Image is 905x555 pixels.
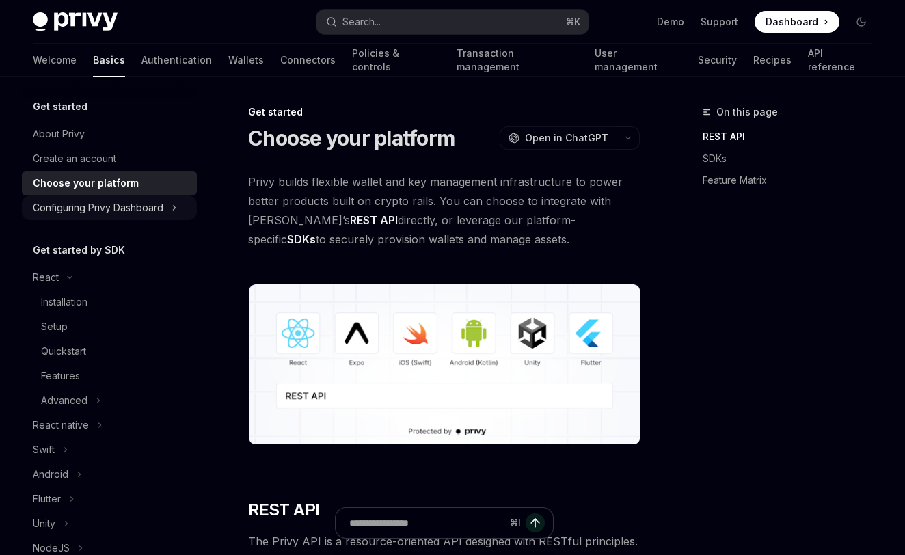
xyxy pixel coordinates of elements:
a: Transaction management [457,44,578,77]
a: Create an account [22,146,197,171]
a: REST API [703,126,883,148]
button: Toggle Configuring Privy Dashboard section [22,195,197,220]
div: Advanced [41,392,87,409]
button: Toggle React section [22,265,197,290]
span: REST API [248,499,319,521]
button: Open in ChatGPT [500,126,617,150]
h5: Get started by SDK [33,242,125,258]
a: Dashboard [755,11,839,33]
button: Toggle Android section [22,462,197,487]
div: React native [33,417,89,433]
a: About Privy [22,122,197,146]
div: Configuring Privy Dashboard [33,200,163,216]
span: Privy builds flexible wallet and key management infrastructure to power better products built on ... [248,172,640,249]
span: Open in ChatGPT [525,131,608,145]
a: Connectors [280,44,336,77]
h1: Choose your platform [248,126,455,150]
button: Open search [316,10,589,34]
a: Support [701,15,738,29]
img: dark logo [33,12,118,31]
div: Quickstart [41,343,86,360]
a: Security [698,44,737,77]
a: Quickstart [22,339,197,364]
strong: REST API [350,213,398,227]
div: About Privy [33,126,85,142]
a: API reference [808,44,872,77]
a: Demo [657,15,684,29]
div: Create an account [33,150,116,167]
strong: SDKs [287,232,316,246]
button: Toggle Advanced section [22,388,197,413]
a: Choose your platform [22,171,197,195]
div: Search... [342,14,381,30]
div: Setup [41,319,68,335]
button: Toggle React native section [22,413,197,437]
h5: Get started [33,98,87,115]
div: Swift [33,442,55,458]
img: images/Platform2.png [248,284,640,444]
a: SDKs [703,148,883,170]
button: Toggle dark mode [850,11,872,33]
a: Setup [22,314,197,339]
span: On this page [716,104,778,120]
span: ⌘ K [566,16,580,27]
a: Features [22,364,197,388]
a: Basics [93,44,125,77]
button: Toggle Swift section [22,437,197,462]
input: Ask a question... [349,508,504,538]
span: Dashboard [766,15,818,29]
button: Send message [526,513,545,532]
div: Android [33,466,68,483]
div: React [33,269,59,286]
a: User management [595,44,681,77]
div: Flutter [33,491,61,507]
div: Features [41,368,80,384]
div: Installation [41,294,87,310]
a: Wallets [228,44,264,77]
a: Installation [22,290,197,314]
button: Toggle Unity section [22,511,197,536]
div: Choose your platform [33,175,139,191]
a: Authentication [141,44,212,77]
div: Unity [33,515,55,532]
div: Get started [248,105,640,119]
a: Policies & controls [352,44,440,77]
a: Feature Matrix [703,170,883,191]
a: Welcome [33,44,77,77]
button: Toggle Flutter section [22,487,197,511]
a: Recipes [753,44,792,77]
